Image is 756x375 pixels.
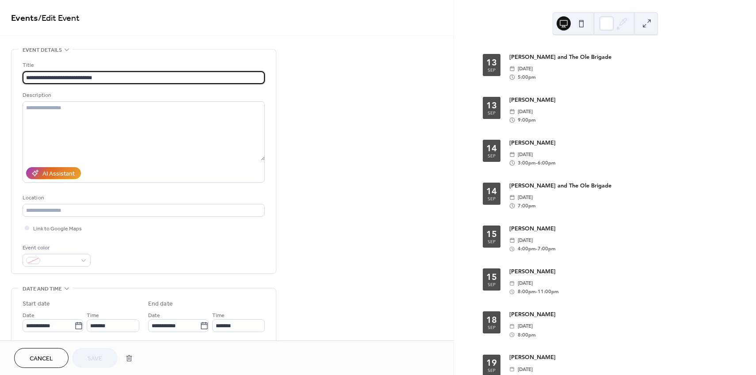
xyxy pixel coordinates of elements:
[509,65,515,73] div: ​
[518,236,533,245] span: [DATE]
[23,311,34,320] span: Date
[518,287,536,296] span: 8:00pm
[509,322,515,330] div: ​
[23,299,50,309] div: Start date
[488,111,496,115] div: Sep
[509,224,727,233] div: [PERSON_NAME]
[518,331,536,339] span: 8:00pm
[87,311,99,320] span: Time
[486,144,497,153] div: 14
[536,159,538,167] span: -
[518,365,533,374] span: [DATE]
[509,310,727,318] div: [PERSON_NAME]
[11,10,38,27] a: Events
[509,107,515,116] div: ​
[23,91,263,100] div: Description
[509,193,515,202] div: ​
[23,193,263,203] div: Location
[509,181,727,190] div: [PERSON_NAME] and The Ole Brigade
[518,193,533,202] span: [DATE]
[488,325,496,330] div: Sep
[509,331,515,339] div: ​
[518,202,536,210] span: 7:00pm
[518,73,536,81] span: 5:00pm
[518,116,536,124] span: 9:00pm
[536,245,538,253] span: -
[488,154,496,158] div: Sep
[486,101,497,110] div: 13
[536,287,538,296] span: -
[518,159,536,167] span: 3:00pm
[488,283,496,287] div: Sep
[148,299,173,309] div: End date
[518,150,533,159] span: [DATE]
[23,243,89,253] div: Event color
[509,365,515,374] div: ​
[486,187,497,195] div: 14
[518,245,536,253] span: 4:00pm
[538,287,559,296] span: 11:00pm
[509,138,727,147] div: [PERSON_NAME]
[33,224,82,233] span: Link to Google Maps
[488,368,496,373] div: Sep
[30,354,53,364] span: Cancel
[538,245,556,253] span: 7:00pm
[148,311,160,320] span: Date
[42,169,75,179] div: AI Assistant
[518,279,533,287] span: [DATE]
[509,287,515,296] div: ​
[486,358,497,367] div: 19
[518,107,533,116] span: [DATE]
[518,65,533,73] span: [DATE]
[509,267,727,276] div: [PERSON_NAME]
[509,96,727,104] div: [PERSON_NAME]
[509,245,515,253] div: ​
[23,61,263,70] div: Title
[509,150,515,159] div: ​
[538,159,556,167] span: 6:00pm
[488,68,496,73] div: Sep
[509,159,515,167] div: ​
[38,10,80,27] span: / Edit Event
[486,315,497,324] div: 18
[212,311,225,320] span: Time
[23,284,62,294] span: Date and time
[509,279,515,287] div: ​
[509,116,515,124] div: ​
[26,167,81,179] button: AI Assistant
[509,73,515,81] div: ​
[14,348,69,368] button: Cancel
[509,202,515,210] div: ​
[509,353,727,361] div: [PERSON_NAME]
[509,53,727,61] div: [PERSON_NAME] and The Ole Brigade
[486,230,497,238] div: 15
[486,272,497,281] div: 15
[509,236,515,245] div: ​
[23,46,62,55] span: Event details
[486,58,497,67] div: 13
[488,240,496,244] div: Sep
[488,197,496,201] div: Sep
[518,322,533,330] span: [DATE]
